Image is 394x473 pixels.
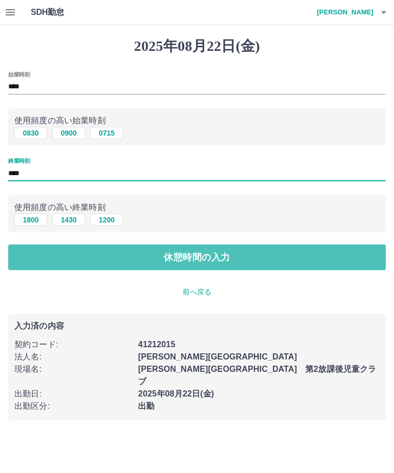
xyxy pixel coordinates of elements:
p: 出勤日 : [14,388,132,400]
h1: 2025年08月22日(金) [8,37,386,55]
button: 1800 [14,214,47,226]
b: [PERSON_NAME][GEOGRAPHIC_DATA] [138,352,297,361]
button: 0715 [90,127,123,139]
label: 終業時刻 [8,157,30,165]
b: 出勤 [138,402,154,410]
p: 法人名 : [14,351,132,363]
button: 1200 [90,214,123,226]
p: 契約コード : [14,338,132,351]
b: [PERSON_NAME][GEOGRAPHIC_DATA] 第2放課後児童クラブ [138,365,376,386]
p: 現場名 : [14,363,132,375]
b: 41212015 [138,340,175,349]
button: 0830 [14,127,47,139]
button: 0900 [52,127,85,139]
button: 1430 [52,214,85,226]
button: 休憩時間の入力 [8,244,386,270]
p: 出勤区分 : [14,400,132,412]
p: 前へ戻る [8,287,386,297]
p: 使用頻度の高い始業時刻 [14,115,380,127]
b: 2025年08月22日(金) [138,389,214,398]
p: 使用頻度の高い終業時刻 [14,201,380,214]
p: 入力済の内容 [14,322,380,330]
label: 始業時刻 [8,70,30,78]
